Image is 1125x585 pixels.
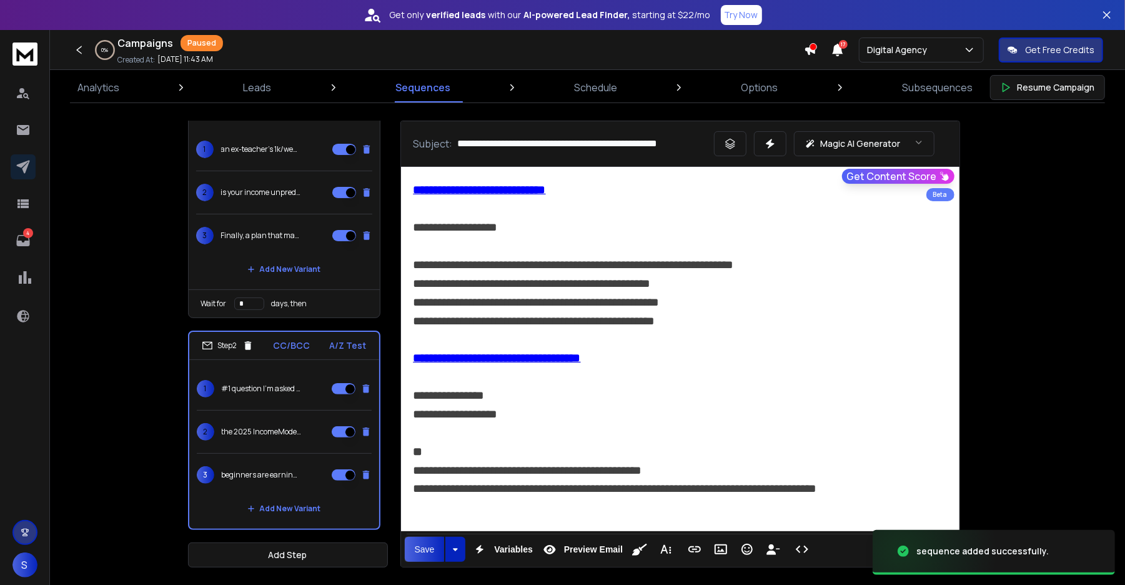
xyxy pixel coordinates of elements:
[197,380,214,397] span: 1
[117,55,155,65] p: Created At:
[842,169,954,184] button: Get Content Score
[222,427,302,437] p: the 2025 IncomeModel works anywhere in the world
[197,466,214,484] span: 3
[405,537,445,562] button: Save
[157,54,213,64] p: [DATE] 11:43 AM
[734,72,786,102] a: Options
[395,80,450,95] p: Sequences
[273,339,310,352] p: CC/BCC
[725,9,758,21] p: Try Now
[188,331,380,530] li: Step2CC/BCCA/Z Test1#1 question I'm asked from people not in [GEOGRAPHIC_DATA]...2the 2025 Income...
[222,470,302,480] p: beginners are earning all over the globe with this...
[427,9,486,21] strong: verified leads
[222,384,302,394] p: #1 question I'm asked from people not in [GEOGRAPHIC_DATA]...
[926,188,954,201] div: Beta
[562,544,625,555] span: Preview Email
[654,537,678,562] button: More Text
[388,72,458,102] a: Sequences
[867,44,932,56] p: Digital Agency
[735,537,759,562] button: Emoticons
[237,257,331,282] button: Add New Variant
[414,136,453,151] p: Subject:
[221,187,301,197] p: is your income unpredictable? rollercoaster?
[188,542,388,567] button: Add Step
[524,9,630,21] strong: AI-powered Lead Finder,
[102,46,109,54] p: 0 %
[821,137,901,150] p: Magic AI Generator
[11,228,36,253] a: 4
[181,35,223,51] div: Paused
[77,80,119,95] p: Analytics
[567,72,625,102] a: Schedule
[895,72,980,102] a: Subsequences
[709,537,733,562] button: Insert Image (Ctrl+P)
[330,339,367,352] p: A/Z Test
[761,537,785,562] button: Insert Unsubscribe Link
[23,228,33,238] p: 4
[790,537,814,562] button: Code View
[197,423,214,441] span: 2
[574,80,617,95] p: Schedule
[221,231,301,241] p: Finally, a plan that makes sense. ✅
[999,37,1103,62] button: Get Free Credits
[741,80,778,95] p: Options
[683,537,706,562] button: Insert Link (Ctrl+K)
[235,72,279,102] a: Leads
[794,131,934,156] button: Magic AI Generator
[12,42,37,66] img: logo
[468,537,535,562] button: Variables
[628,537,652,562] button: Clean HTML
[1025,44,1094,56] p: Get Free Credits
[196,227,214,244] span: 3
[237,496,331,521] button: Add New Variant
[196,141,214,158] span: 1
[243,80,271,95] p: Leads
[117,36,173,51] h1: Campaigns
[538,537,625,562] button: Preview Email
[201,299,227,309] p: Wait for
[70,72,127,102] a: Analytics
[916,545,1049,557] div: sequence added successfully.
[492,544,535,555] span: Variables
[196,184,214,201] span: 2
[188,92,380,318] li: Step1CC/BCCA/Z Test1an ex-teacher's 1k/week secret... 🎸2is your income unpredictable? rollercoast...
[721,5,762,25] button: Try Now
[839,40,848,49] span: 17
[990,75,1105,100] button: Resume Campaign
[902,80,973,95] p: Subsequences
[202,340,254,351] div: Step 2
[221,144,301,154] p: an ex-teacher's 1k/week secret... 🎸
[12,552,37,577] button: S
[390,9,711,21] p: Get only with our starting at $22/mo
[272,299,307,309] p: days, then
